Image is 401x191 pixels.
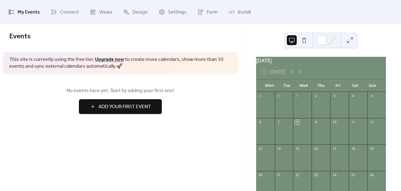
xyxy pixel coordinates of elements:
div: Wed [295,79,312,92]
div: 4 [351,94,355,98]
span: Add Your First Event [98,103,151,111]
a: Connect [46,2,84,21]
span: My Events [18,7,40,17]
div: 2 [313,94,318,98]
span: Views [99,7,112,17]
div: 22 [295,173,300,177]
div: 8 [295,120,300,125]
div: 16 [313,146,318,151]
a: Settings [154,2,191,21]
a: Add Your First Event [9,99,231,114]
div: Tue [278,79,295,92]
span: Design [132,7,148,17]
div: 25 [351,173,355,177]
div: 13 [258,146,263,151]
div: Fri [330,79,347,92]
a: Install [224,2,255,21]
a: My Events [4,2,45,21]
div: 29 [258,94,263,98]
div: 23 [313,173,318,177]
div: 17 [332,146,337,151]
div: Thu [313,79,330,92]
div: 24 [332,173,337,177]
div: 11 [351,120,355,125]
a: Design [119,2,153,21]
button: Add Your First Event [79,99,162,114]
a: Form [193,2,222,21]
div: 6 [258,120,263,125]
div: 19 [369,146,374,151]
div: 9 [313,120,318,125]
div: [DATE] [256,57,386,64]
span: No events here yet. Start by adding your first one! [9,87,231,95]
div: 26 [369,173,374,177]
div: 7 [277,120,281,125]
div: Mon [261,79,278,92]
div: 1 [295,94,300,98]
a: Views [85,2,117,21]
div: Sun [364,79,381,92]
div: 18 [351,146,355,151]
span: Form [207,7,218,17]
div: Sat [347,79,364,92]
div: 3 [332,94,337,98]
div: 10 [332,120,337,125]
div: 30 [277,94,281,98]
div: 5 [369,94,374,98]
a: Upgrade now [95,55,124,64]
span: Events [9,30,31,43]
span: Connect [60,7,79,17]
div: 14 [277,146,281,151]
div: 15 [295,146,300,151]
span: This site is currently using the free tier. to create more calendars, show more than 10 events an... [9,56,231,70]
div: 21 [277,173,281,177]
span: Install [238,7,251,17]
div: 12 [369,120,374,125]
span: Settings [168,7,187,17]
div: 20 [258,173,263,177]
